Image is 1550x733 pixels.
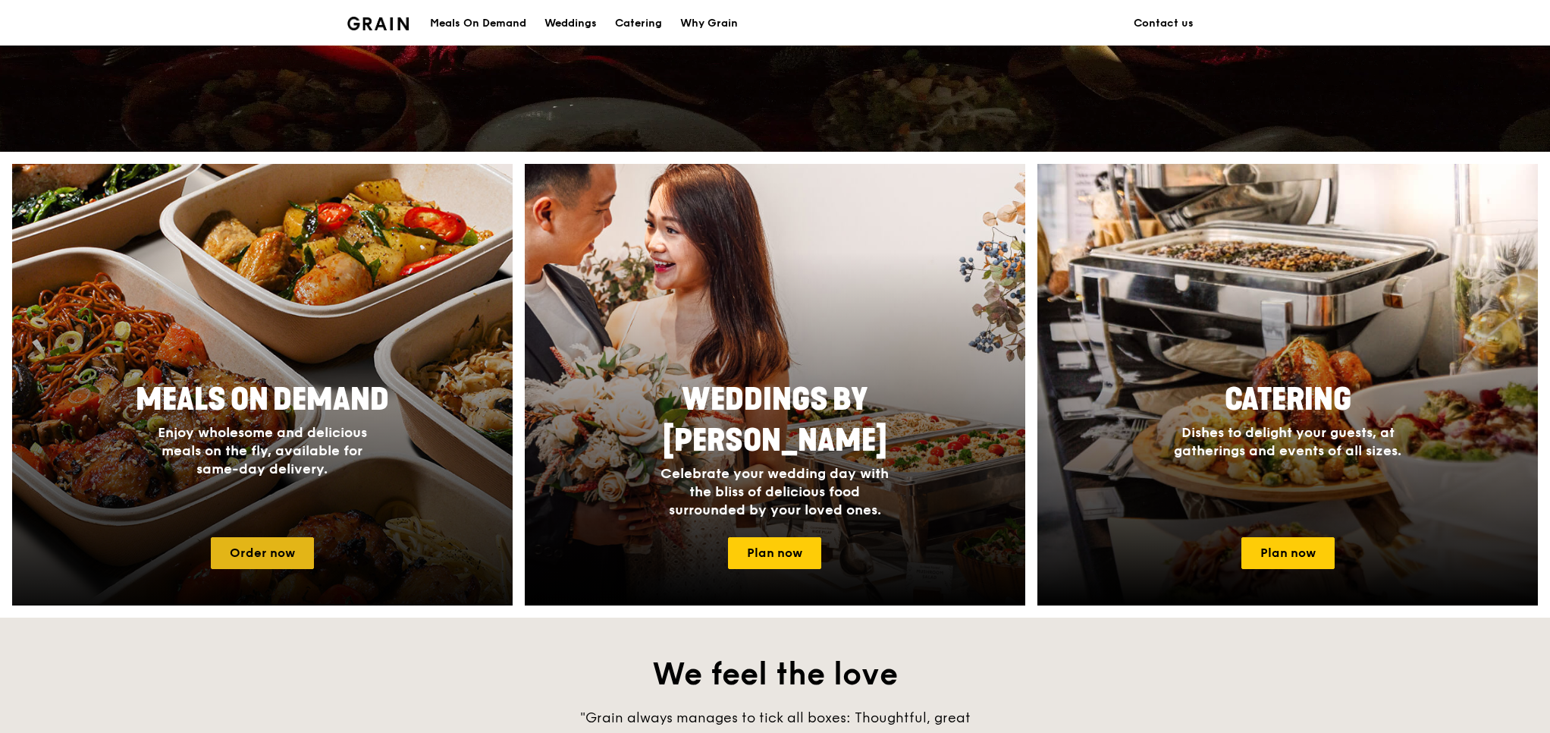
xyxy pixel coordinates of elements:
a: Weddings [535,1,606,46]
div: Meals On Demand [430,1,526,46]
div: Why Grain [680,1,738,46]
a: Meals On DemandEnjoy wholesome and delicious meals on the fly, available for same-day delivery.Or... [12,164,513,606]
a: CateringDishes to delight your guests, at gatherings and events of all sizes.Plan now [1037,164,1538,606]
span: Catering [1225,382,1351,418]
a: Order now [211,537,314,569]
a: Catering [606,1,671,46]
a: Contact us [1125,1,1203,46]
span: Celebrate your wedding day with the bliss of delicious food surrounded by your loved ones. [660,465,889,518]
img: catering-card.e1cfaf3e.jpg [1037,164,1538,606]
span: Dishes to delight your guests, at gatherings and events of all sizes. [1174,424,1401,459]
a: Plan now [728,537,821,569]
div: Weddings [544,1,597,46]
a: Weddings by [PERSON_NAME]Celebrate your wedding day with the bliss of delicious food surrounded b... [525,164,1025,606]
a: Why Grain [671,1,747,46]
div: Catering [615,1,662,46]
span: Enjoy wholesome and delicious meals on the fly, available for same-day delivery. [158,424,367,477]
span: Meals On Demand [136,382,389,418]
span: Weddings by [PERSON_NAME] [663,382,887,459]
img: Grain [347,17,409,30]
a: Plan now [1241,537,1335,569]
img: weddings-card.4f3003b8.jpg [525,164,1025,606]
